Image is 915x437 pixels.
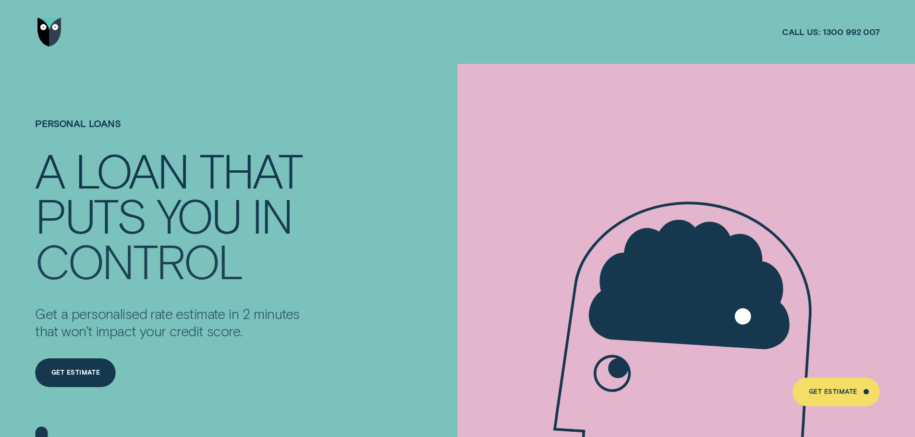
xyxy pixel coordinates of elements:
[199,147,302,192] div: THAT
[35,147,64,192] div: A
[75,147,188,192] div: LOAN
[35,358,116,387] a: Get Estimate
[35,238,242,283] div: CONTROL
[37,18,61,47] img: Wisr
[793,378,879,406] a: Get Estimate
[782,26,820,37] span: Call us:
[823,26,880,37] span: 1300 992 007
[35,118,313,147] h1: Personal Loans
[35,147,313,281] h4: A LOAN THAT PUTS YOU IN CONTROL
[157,192,241,237] div: YOU
[252,192,292,237] div: IN
[35,305,313,340] p: Get a personalised rate estimate in 2 minutes that won't impact your credit score.
[782,26,880,37] a: Call us:1300 992 007
[35,192,145,237] div: PUTS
